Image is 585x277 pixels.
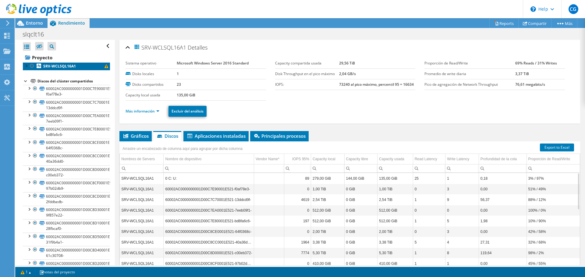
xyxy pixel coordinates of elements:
td: Column Capacity local, Value 512,00 GiB [311,216,344,226]
td: Column Capacity local, Filter cell [311,164,344,172]
b: 1 [177,71,179,76]
td: Column Profundidad de la cola, Value 0,00 [479,258,526,269]
td: Column Capacity local, Value 279,00 GiB [311,173,344,184]
td: Column IOPS 95%, Value 0 [284,258,311,269]
td: Column Write Latency, Value 3 [445,184,479,194]
td: Column Capacity libre, Filter cell [344,164,378,172]
a: Proyecto [23,53,110,62]
td: Column Read Latency, Value 25 [413,173,445,184]
td: Column Read Latency, Value 0 [413,226,445,237]
div: Capacity usada [379,155,404,163]
a: notas del proyecto [35,268,79,276]
td: Column Capacity libre, Value 0 GiB [344,258,378,269]
td: Column Nombres de Servers, Value SRV-WCLSQL16A1 [120,226,164,237]
td: Column Proporción de Read/Write, Value 98% / 2% [526,248,580,258]
a: 60002AC0000000001D00C8CC0001E521-40a36dd0- [23,152,110,165]
td: Column Vendor Name*, Value [254,216,284,226]
td: Vendor Name* Column [254,154,284,164]
a: Reports [489,19,519,28]
td: Column Nombre de dispositivo, Value 60002AC0000000001D00C7E90001E521-f0af78e3- [164,184,254,194]
a: 60002AC0000000001D00C7E90001E521-f0af78e3- [23,85,110,98]
label: Promedio de write diaria [424,71,515,77]
td: Capacity local Column [311,154,344,164]
div: Proporción de Read/Write [528,155,570,163]
td: Column Capacity libre, Value 0 GiB [344,237,378,248]
td: Column Vendor Name*, Value [254,237,284,248]
td: Column Nombre de dispositivo, Value 60002AC0000000001D00C8CC0001E521-40a36dd0- [164,237,254,248]
td: Column Capacity libre, Value 0 GiB [344,226,378,237]
td: Read Latency Column [413,154,445,164]
b: Microsoft Windows Server 2016 Standard [177,61,249,66]
div: Arrastre un encabezado de columna aquí para agrupar por dicha columna [121,144,244,153]
div: Read Latency [415,155,437,163]
td: Column Write Latency, Value 0 [445,205,479,216]
td: Column Vendor Name*, Value [254,226,284,237]
b: SRV-WCLSQL16A1 [43,64,76,69]
td: Column Nombres de Servers, Value SRV-WCLSQL16A1 [120,194,164,205]
a: Compartir [518,19,551,28]
td: Column Profundidad de la cola, Value 0,00 [479,226,526,237]
h1: slqclt16 [20,31,53,38]
span: Aplicaciones instaladas [186,133,246,139]
b: 135,00 GiB [177,92,195,98]
div: Nombres de Servers [121,155,155,163]
td: Column Proporción de Read/Write, Value 88% / 12% [526,194,580,205]
td: Column Write Latency, Value 1 [445,173,479,184]
td: Column Nombres de Servers, Value SRV-WCLSQL16A1 [120,237,164,248]
td: Column Write Latency, Value 1 [445,258,479,269]
div: Write Latency [447,155,469,163]
div: Capacity libre [346,155,368,163]
td: Column Capacity local, Value 2,54 TiB [311,194,344,205]
td: Column Read Latency, Value 5 [413,237,445,248]
td: Column Proporción de Read/Write, Value 45% / 55% [526,258,580,269]
td: Column Read Latency, Value 1 [413,258,445,269]
td: Column IOPS 95%, Value 0 [284,184,311,194]
a: 60002AC0000000001D00C7E80001E521-bd8fa6c6- [23,125,110,138]
td: Column Capacity usada, Value 2,00 TiB [378,226,413,237]
td: Column Nombre de dispositivo, Value 60002AC0000000001D00C7C70001E521-13ddcd9f- [164,194,254,205]
label: Pico de agregación de Network Throughput [424,81,515,88]
td: Column IOPS 95%, Value 1964 [284,237,311,248]
td: Column Nombre de dispositivo, Filter cell [164,164,254,172]
td: Column Vendor Name*, Value [254,173,284,184]
label: Sistema operativo [126,60,177,66]
a: 60002AC0000000001D00C8D40001E521-61c30708- [23,246,110,259]
td: Column Proporción de Read/Write, Value 32% / 68% [526,237,580,248]
span: Rendimiento [58,20,85,26]
td: Column Capacity local, Value 512,00 GiB [311,205,344,216]
td: Column Nombres de Servers, Value SRV-WCLSQL16A1 [120,216,164,226]
td: Column Profundidad de la cola, Value 1,98 [479,216,526,226]
span: Gráficos [122,133,149,139]
td: Column Profundidad de la cola, Value 119,64 [479,248,526,258]
td: Column IOPS 95%, Value 7774 [284,248,311,258]
a: Más [551,19,577,28]
span: Entorno [26,20,43,26]
td: Column IOPS 95%, Value 4619 [284,194,311,205]
a: 60002AC0000000001D00C8D50001E521-31f9b4a1- [23,233,110,246]
td: Column Profundidad de la cola, Value 27,31 [479,237,526,248]
a: SRV-WCLSQL16A1 [23,62,110,70]
td: Column IOPS 95%, Value 0 [284,226,311,237]
td: Column Read Latency, Value 1 [413,216,445,226]
td: Column Capacity usada, Value 3,38 TiB [378,237,413,248]
b: 73240 al pico máximo, percentil 95 = 16634 [339,82,414,87]
td: Column Proporción de Read/Write, Value 100% / 0% [526,205,580,216]
a: 60002AC0000000001D00C8CF0001E521-97b02db9- [23,179,110,192]
td: Column Write Latency, Value 8 [445,248,479,258]
div: Vendor Name* [256,155,282,163]
label: Disk Throughput en el pico máximo [275,71,339,77]
div: IOPS 95% [292,155,309,163]
td: Column Vendor Name*, Value [254,258,284,269]
td: Column Vendor Name*, Value [254,205,284,216]
a: 60002AC0000000001D00C8D20001E521-8a4846b6- [23,259,110,273]
td: Column Read Latency, Value 0 [413,184,445,194]
td: Column Nombre de dispositivo, Value 60002AC0000000001D00C8CF0001E521-97b02db9- [164,258,254,269]
label: IOPS: [275,81,339,88]
td: Column IOPS 95%, Filter cell [284,164,311,172]
td: Column Read Latency, Value 1 [413,248,445,258]
td: Column Capacity libre, Value 0 GiB [344,248,378,258]
a: 60002AC0000000001D00C8CD0001E521-2fddbedb- [23,192,110,206]
label: Capacity compartida usada [275,60,339,66]
td: Capacity libre Column [344,154,378,164]
td: Column Proporción de Read/Write, Value 10% / 90% [526,216,580,226]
